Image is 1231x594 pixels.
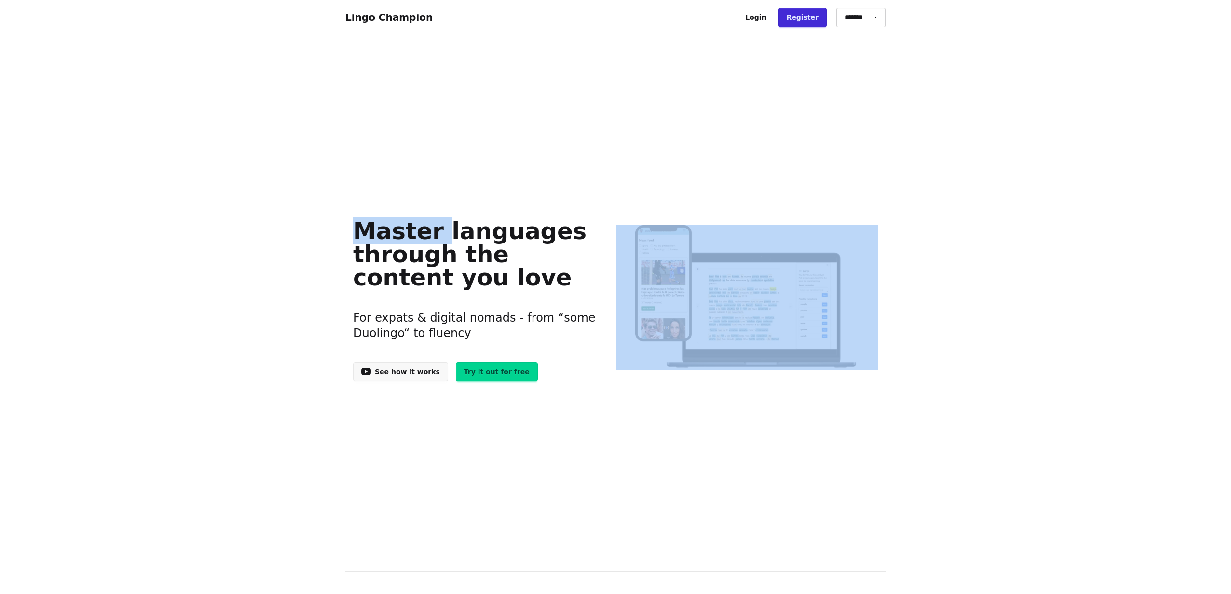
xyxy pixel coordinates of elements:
a: Lingo Champion [345,12,433,23]
a: See how it works [353,362,448,381]
a: Login [737,8,774,27]
a: Try it out for free [456,362,538,381]
a: Register [778,8,827,27]
h3: For expats & digital nomads - from “some Duolingo“ to fluency [353,298,601,352]
img: Learn languages online [616,225,878,369]
h1: Master languages through the content you love [353,219,601,289]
